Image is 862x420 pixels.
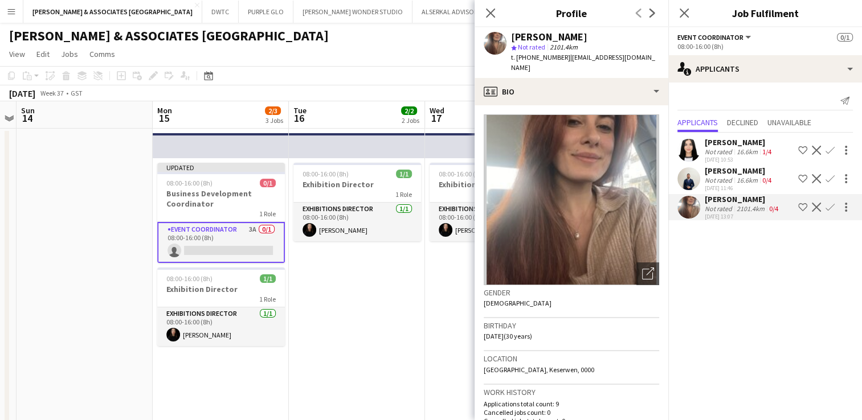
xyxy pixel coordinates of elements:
h3: Exhibition Director [293,179,421,190]
p: Applications total count: 9 [484,400,659,408]
span: [DEMOGRAPHIC_DATA] [484,299,551,307]
span: 2101.4km [548,43,580,51]
h3: Job Fulfilment [668,6,862,20]
div: [DATE] 13:07 [705,213,781,220]
div: Open photos pop-in [636,262,659,285]
span: 1/1 [396,170,412,178]
span: Wed [430,105,444,116]
p: Cancelled jobs count: 0 [484,408,659,417]
div: [DATE] 10:53 [705,156,774,163]
span: 1 Role [259,295,276,303]
div: [PERSON_NAME] [705,137,774,147]
span: View [9,49,25,59]
span: 08:00-16:00 (8h) [166,274,213,283]
app-job-card: 08:00-16:00 (8h)1/1Exhibition Director1 RoleExhibitions Director1/108:00-16:00 (8h)[PERSON_NAME] [293,163,421,241]
span: Unavailable [767,118,811,126]
div: Applicants [668,55,862,83]
div: Bio [475,78,668,105]
img: Crew avatar or photo [484,114,659,285]
span: [DATE] (30 years) [484,332,532,340]
span: Comms [89,49,115,59]
span: Tue [293,105,307,116]
a: Jobs [56,47,83,61]
span: Applicants [677,118,718,126]
span: 0/1 [837,33,853,42]
div: GST [71,89,83,97]
div: [PERSON_NAME] [705,166,774,176]
h3: Gender [484,287,659,298]
app-skills-label: 0/4 [769,204,778,213]
span: Week 37 [38,89,66,97]
a: Comms [85,47,120,61]
span: Event Coordinator [677,33,743,42]
app-skills-label: 1/4 [762,147,771,156]
a: Edit [32,47,54,61]
app-card-role: Exhibitions Director1/108:00-16:00 (8h)[PERSON_NAME] [430,203,557,241]
h3: Work history [484,387,659,397]
app-job-card: Updated08:00-16:00 (8h)0/1Business Development Coordinator1 RoleEvent Coordinator3A0/108:00-16:00... [157,163,285,263]
span: Sun [21,105,35,116]
span: 1 Role [395,190,412,199]
span: 08:00-16:00 (8h) [439,170,485,178]
div: [PERSON_NAME] [705,194,781,204]
app-card-role: Exhibitions Director1/108:00-16:00 (8h)[PERSON_NAME] [293,203,421,241]
app-job-card: 08:00-16:00 (8h)1/1Exhibition Director1 RoleExhibitions Director1/108:00-16:00 (8h)[PERSON_NAME] [157,267,285,346]
span: Edit [36,49,50,59]
span: 1 Role [259,209,276,218]
div: 08:00-16:00 (8h) [677,42,853,51]
h3: Profile [475,6,668,20]
h3: Location [484,353,659,364]
span: | [EMAIL_ADDRESS][DOMAIN_NAME] [511,53,655,72]
span: t. [PHONE_NUMBER] [511,53,570,61]
span: 2/3 [265,106,281,115]
a: View [5,47,30,61]
span: 15 [156,112,172,125]
button: [PERSON_NAME] WONDER STUDIO [293,1,412,23]
div: [PERSON_NAME] [511,32,587,42]
span: 08:00-16:00 (8h) [303,170,349,178]
div: [DATE] [9,88,35,99]
div: Updated [157,163,285,172]
h3: Exhibition Director [157,284,285,294]
h1: [PERSON_NAME] & ASSOCIATES [GEOGRAPHIC_DATA] [9,27,329,44]
div: [DATE] 11:46 [705,184,774,192]
div: 16.6km [734,176,760,184]
div: Not rated [705,147,734,156]
button: DWTC [202,1,239,23]
div: 3 Jobs [265,116,283,125]
span: 16 [292,112,307,125]
span: 17 [428,112,444,125]
span: 2/2 [401,106,417,115]
div: Not rated [705,176,734,184]
span: [GEOGRAPHIC_DATA], Keserwen, 0000 [484,365,594,374]
app-skills-label: 0/4 [762,176,771,184]
div: 16.6km [734,147,760,156]
app-job-card: 08:00-16:00 (8h)1/1Exhibition Director1 RoleExhibitions Director1/108:00-16:00 (8h)[PERSON_NAME] [430,163,557,241]
h3: Business Development Coordinator [157,188,285,209]
span: 14 [19,112,35,125]
app-card-role: Exhibitions Director1/108:00-16:00 (8h)[PERSON_NAME] [157,307,285,346]
button: ALSERKAL ADVISORY [412,1,490,23]
button: PURPLE GLO [239,1,293,23]
h3: Birthday [484,320,659,331]
div: Not rated [705,204,734,213]
h3: Exhibition Director [430,179,557,190]
span: Mon [157,105,172,116]
span: Not rated [518,43,545,51]
div: 2101.4km [734,204,767,213]
button: Event Coordinator [677,33,753,42]
span: Declined [727,118,758,126]
div: 2 Jobs [402,116,419,125]
span: Jobs [61,49,78,59]
button: [PERSON_NAME] & ASSOCIATES [GEOGRAPHIC_DATA] [23,1,202,23]
span: 0/1 [260,179,276,187]
span: 1/1 [260,274,276,283]
app-card-role: Event Coordinator3A0/108:00-16:00 (8h) [157,222,285,263]
span: 08:00-16:00 (8h) [166,179,213,187]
